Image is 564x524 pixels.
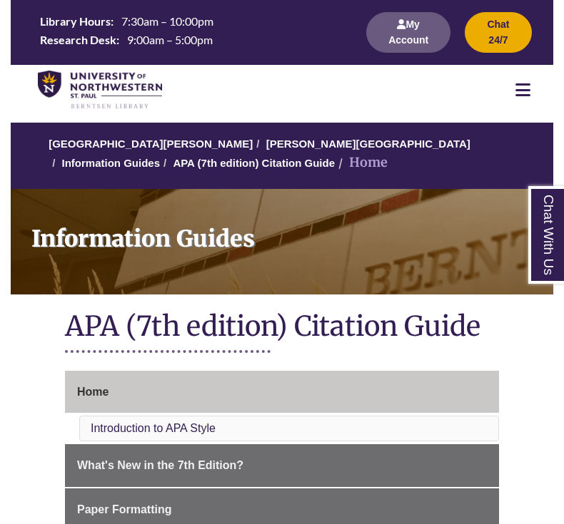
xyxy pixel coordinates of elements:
[22,189,553,276] h1: Information Guides
[77,459,243,471] span: What's New in the 7th Edition?
[465,12,532,53] button: Chat 24/7
[49,138,253,150] a: [GEOGRAPHIC_DATA][PERSON_NAME]
[91,422,216,434] a: Introduction to APA Style
[335,153,388,173] li: Home
[34,14,350,51] a: Hours Today
[11,189,553,294] a: Information Guides
[34,14,350,50] table: Hours Today
[266,138,470,150] a: [PERSON_NAME][GEOGRAPHIC_DATA]
[65,444,499,487] a: What's New in the 7th Edition?
[366,34,450,46] a: My Account
[127,33,213,46] span: 9:00am – 5:00pm
[77,386,109,398] span: Home
[366,12,450,53] button: My Account
[173,157,335,169] a: APA (7th edition) Citation Guide
[34,14,116,29] th: Library Hours:
[65,371,499,413] a: Home
[77,503,171,515] span: Paper Formatting
[465,34,532,46] a: Chat 24/7
[121,14,213,28] span: 7:30am – 10:00pm
[34,31,121,47] th: Research Desk:
[65,309,499,346] h1: APA (7th edition) Citation Guide
[62,157,161,169] a: Information Guides
[38,71,162,110] img: UNWSP Library Logo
